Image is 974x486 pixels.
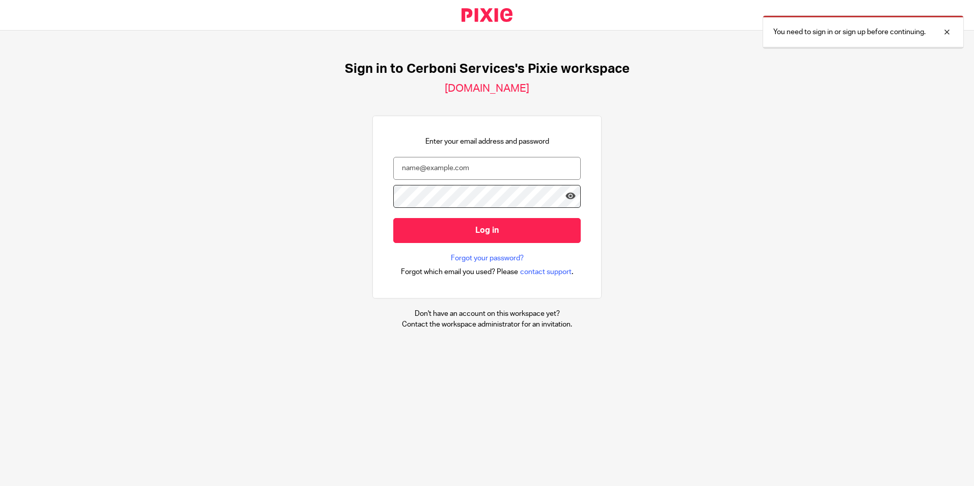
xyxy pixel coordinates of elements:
p: You need to sign in or sign up before continuing. [773,27,926,37]
input: name@example.com [393,157,581,180]
h2: [DOMAIN_NAME] [445,82,529,95]
h1: Sign in to Cerboni Services's Pixie workspace [345,61,630,77]
p: Don't have an account on this workspace yet? [402,309,572,319]
span: contact support [520,267,572,277]
a: Forgot your password? [451,253,524,263]
div: . [401,266,574,278]
p: Contact the workspace administrator for an invitation. [402,319,572,330]
span: Forgot which email you used? Please [401,267,518,277]
p: Enter your email address and password [425,137,549,147]
input: Log in [393,218,581,243]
